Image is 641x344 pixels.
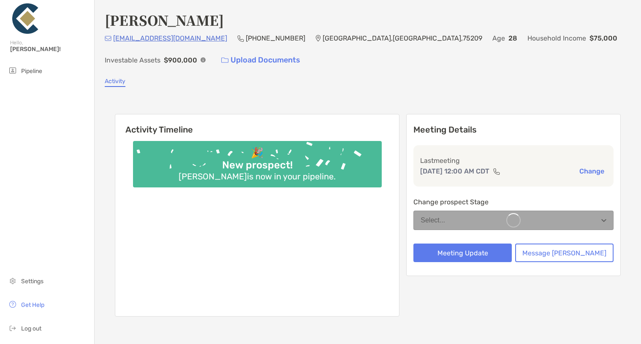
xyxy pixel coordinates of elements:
img: settings icon [8,276,18,286]
img: get-help icon [8,299,18,309]
img: communication type [493,168,500,175]
img: Info Icon [201,57,206,62]
img: Location Icon [315,35,321,42]
a: Activity [105,78,125,87]
p: Last meeting [420,155,607,166]
span: Get Help [21,301,44,309]
p: Investable Assets [105,55,160,65]
p: Meeting Details [413,125,614,135]
p: [PHONE_NUMBER] [246,33,305,43]
p: [DATE] 12:00 AM CDT [420,166,489,176]
div: New prospect! [219,159,296,171]
button: Message [PERSON_NAME] [515,244,614,262]
img: Confetti [133,141,382,180]
p: [EMAIL_ADDRESS][DOMAIN_NAME] [113,33,227,43]
img: Zoe Logo [10,3,41,34]
img: button icon [221,57,228,63]
p: 28 [508,33,517,43]
p: [GEOGRAPHIC_DATA] , [GEOGRAPHIC_DATA] , 75209 [323,33,482,43]
p: $900,000 [164,55,197,65]
div: [PERSON_NAME] is now in your pipeline. [175,171,339,181]
span: Pipeline [21,68,42,75]
img: logout icon [8,323,18,333]
div: 🎉 [247,147,267,159]
h6: Activity Timeline [115,114,399,135]
img: Email Icon [105,36,111,41]
p: Age [492,33,505,43]
p: Household Income [527,33,586,43]
img: Phone Icon [237,35,244,42]
span: Log out [21,325,41,332]
span: Settings [21,278,43,285]
button: Meeting Update [413,244,512,262]
button: Change [577,167,607,176]
h4: [PERSON_NAME] [105,10,224,30]
p: Change prospect Stage [413,197,614,207]
img: pipeline icon [8,65,18,76]
p: $75,000 [589,33,617,43]
a: Upload Documents [216,51,306,69]
span: [PERSON_NAME]! [10,46,89,53]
